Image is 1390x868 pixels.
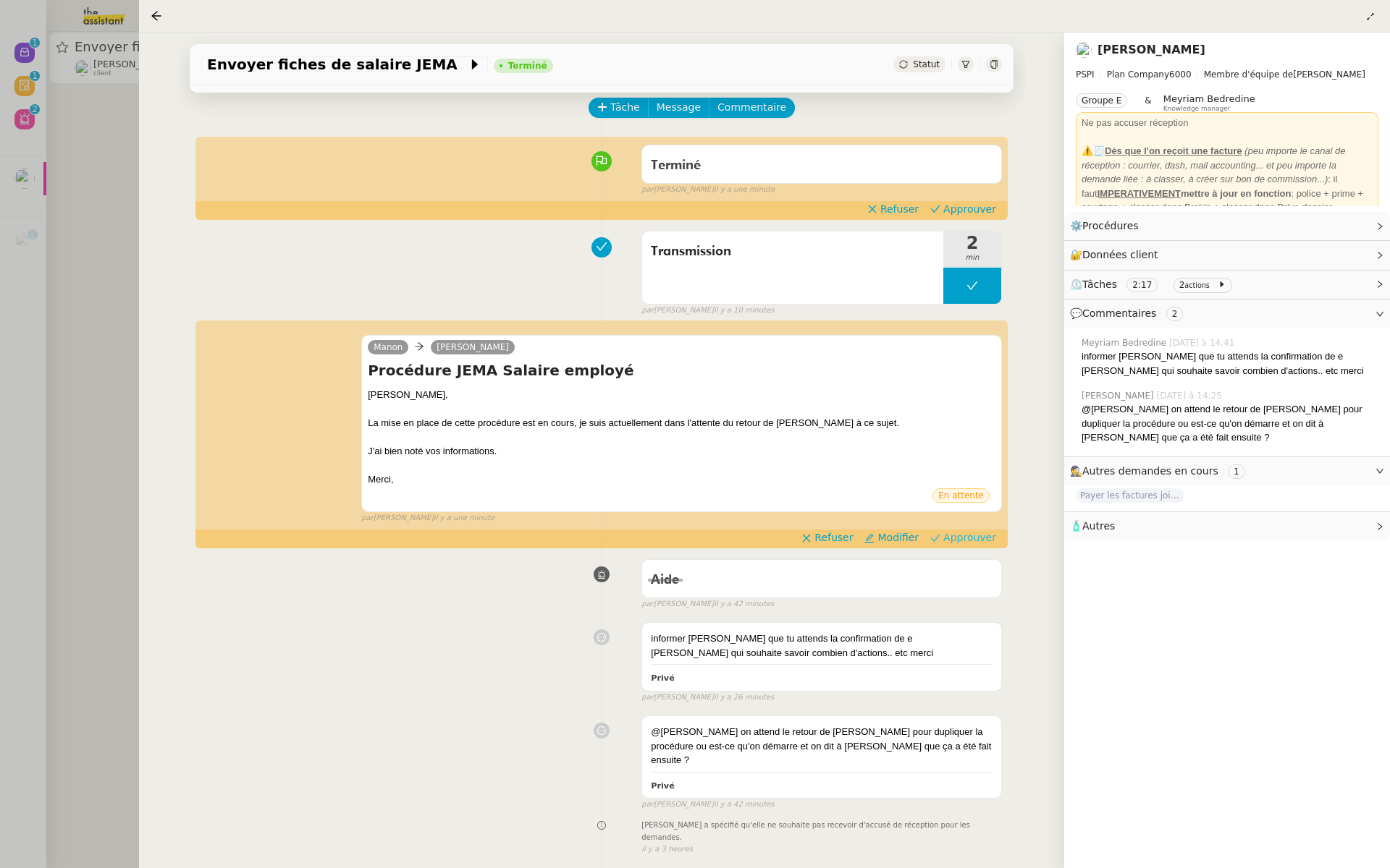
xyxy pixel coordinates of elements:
span: Autres [1082,520,1115,532]
app-user-label: Knowledge manager [1163,93,1255,112]
span: En attente [938,490,984,501]
span: Tâche [610,99,640,116]
span: 2 [1179,280,1185,290]
span: Meyriam Bedredine [1082,336,1169,349]
div: @[PERSON_NAME] on attend le retour de [PERSON_NAME] pour dupliquer la procédure ou est-ce qu'on d... [1082,402,1378,445]
div: ⚠️🧾 : il faut : police + prime + courtage + classer dans Brokin + classer dans Drive dossier Fact... [1082,144,1373,229]
em: (peu importe le canal de réception : courrier, dash, mail accounting... et peu importe la demande... [1082,145,1346,184]
b: Privé [651,781,674,791]
span: Envoyer fiches de salaire JEMA [207,57,468,72]
span: il y a 26 minutes [714,692,775,704]
h4: Procédure JEMA Salaire employé [368,360,995,380]
span: il y a une minute [434,512,494,524]
span: par [641,692,654,704]
span: par [641,305,654,317]
span: il y a 3 heures [641,843,693,856]
div: [PERSON_NAME], [368,388,995,402]
span: il y a une minute [714,184,775,196]
div: J'ai bien noté vos informations. [368,444,995,459]
button: Message [648,98,709,118]
span: par [641,799,654,811]
span: Terminé [651,159,701,172]
span: 🧴 [1070,520,1115,532]
button: Approuver [924,529,1002,545]
span: 💬 [1070,307,1189,319]
div: 🔐Données client [1064,241,1390,269]
div: @[PERSON_NAME] on attend le retour de [PERSON_NAME] pour dupliquer la procédure ou est-ce qu'on d... [651,725,993,767]
div: 💬Commentaires 2 [1064,299,1390,328]
span: il y a 42 minutes [714,598,775,610]
span: Membre d'équipe de [1204,69,1294,80]
span: par [361,512,374,524]
span: 🕵️ [1070,465,1251,477]
span: Commentaires [1082,307,1156,319]
button: Modifier [859,529,924,545]
nz-tag: 2:17 [1126,278,1158,292]
div: 🧴Autres [1064,512,1390,540]
span: Aide [651,574,679,587]
div: Terminé [508,61,547,70]
u: Dès que l'on reçoit une facture [1105,145,1242,156]
nz-tag: 2 [1166,307,1184,321]
span: [DATE] à 14:41 [1169,336,1237,349]
div: informer [PERSON_NAME] que tu attends la confirmation de e [PERSON_NAME] qui souhaite savoir comb... [1082,349,1378,378]
button: Approuver [924,201,1002,217]
small: [PERSON_NAME] [641,598,774,610]
div: Merci, [368,472,995,487]
span: ⚙️ [1070,218,1145,234]
span: [PERSON_NAME] [1082,389,1157,402]
nz-tag: 1 [1228,464,1245,479]
span: Refuser [814,530,853,545]
button: Commentaire [709,98,795,118]
small: [PERSON_NAME] [641,799,774,811]
a: Manon [368,341,408,354]
span: [PERSON_NAME] a spécifié qu'elle ne souhaite pas recevoir d'accusé de réception pour les demandes. [641,820,1002,843]
span: ⏲️ [1070,278,1238,290]
span: Approuver [943,530,996,545]
b: Privé [651,673,674,683]
span: Knowledge manager [1163,105,1231,113]
span: Payer les factures jointes [1076,488,1184,503]
span: [PERSON_NAME] [1076,67,1378,82]
div: 🕵️Autres demandes en cours 1 [1064,457,1390,485]
span: il y a 42 minutes [714,799,775,811]
button: Refuser [862,201,924,217]
span: Meyriam Bedredine [1163,93,1255,104]
button: Refuser [796,529,859,545]
nz-tag: Groupe E [1076,93,1127,108]
span: Commentaire [717,99,786,116]
div: ⏲️Tâches 2:17 2actions [1064,271,1390,299]
span: Modifier [877,530,919,545]
img: users%2FC0n4RBXzEbUC5atUgsP2qpDRH8u1%2Favatar%2F48114808-7f8b-4f9a-89ba-6a29867a11d8 [1076,42,1092,58]
span: par [641,184,654,196]
span: par [641,598,654,610]
div: ⚙️Procédures [1064,212,1390,240]
small: [PERSON_NAME] [641,305,774,317]
span: Transmission [651,241,935,263]
span: Statut [913,59,940,69]
span: Plan Company [1107,69,1169,80]
span: Données client [1082,249,1158,260]
span: Tâches [1082,278,1117,290]
span: 6000 [1169,69,1192,80]
button: Tâche [589,98,649,118]
strong: mettre à jour en fonction [1098,188,1292,199]
div: La mise en place de cette procédure est en cours, je suis actuellement dans l'attente du retour d... [368,416,995,430]
span: il y a 10 minutes [714,305,775,317]
small: [PERSON_NAME] [641,184,775,196]
div: informer [PERSON_NAME] que tu attends la confirmation de e [PERSON_NAME] qui souhaite savoir comb... [651,631,993,660]
div: Ne pas accuser réception [1082,116,1373,130]
span: 2 [943,234,1001,252]
u: IMPERATIVEMENT [1098,188,1181,199]
small: [PERSON_NAME] [361,512,494,524]
a: [PERSON_NAME] [431,341,515,354]
span: [DATE] à 14:25 [1157,389,1225,402]
span: Procédures [1082,220,1139,231]
span: Approuver [943,202,996,216]
small: actions [1184,281,1210,289]
span: Autres demandes en cours [1082,465,1218,477]
span: 🔐 [1070,247,1164,263]
span: Refuser [880,202,919,216]
span: PSPI [1076,69,1095,80]
span: & [1145,93,1151,112]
